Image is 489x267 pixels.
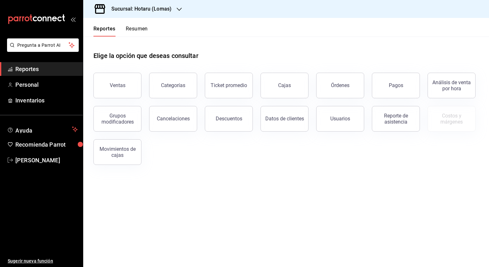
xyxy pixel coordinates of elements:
span: Ayuda [15,125,69,133]
h3: Sucursal: Hotaru (Lomas) [106,5,172,13]
div: Costos y márgenes [432,113,471,125]
button: Reporte de asistencia [372,106,420,132]
font: [PERSON_NAME] [15,157,60,164]
button: Descuentos [205,106,253,132]
div: Movimientos de cajas [98,146,137,158]
div: Órdenes [331,82,349,88]
a: Cajas [261,73,309,98]
button: Movimientos de cajas [93,139,141,165]
div: Ventas [110,82,125,88]
button: Categorías [149,73,197,98]
button: Cancelaciones [149,106,197,132]
span: Pregunta a Parrot AI [17,42,69,49]
font: Reportes [15,66,39,72]
button: Contrata inventarios para ver este reporte [428,106,476,132]
button: Pregunta a Parrot AI [7,38,79,52]
button: Ventas [93,73,141,98]
button: Resumen [126,26,148,36]
div: Ticket promedio [211,82,247,88]
button: Ticket promedio [205,73,253,98]
div: Pestañas de navegación [93,26,148,36]
button: Órdenes [316,73,364,98]
button: open_drawer_menu [70,17,76,22]
button: Pagos [372,73,420,98]
div: Pagos [389,82,403,88]
div: Reporte de asistencia [376,113,416,125]
font: Sugerir nueva función [8,258,53,263]
font: Personal [15,81,39,88]
font: Inventarios [15,97,44,104]
div: Cajas [278,82,291,89]
font: Reportes [93,26,116,32]
div: Cancelaciones [157,116,190,122]
button: Datos de clientes [261,106,309,132]
font: Recomienda Parrot [15,141,66,148]
button: Análisis de venta por hora [428,73,476,98]
div: Grupos modificadores [98,113,137,125]
h1: Elige la opción que deseas consultar [93,51,198,61]
button: Grupos modificadores [93,106,141,132]
div: Descuentos [216,116,242,122]
div: Usuarios [330,116,350,122]
div: Análisis de venta por hora [432,79,471,92]
div: Datos de clientes [265,116,304,122]
div: Categorías [161,82,185,88]
button: Usuarios [316,106,364,132]
a: Pregunta a Parrot AI [4,46,79,53]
